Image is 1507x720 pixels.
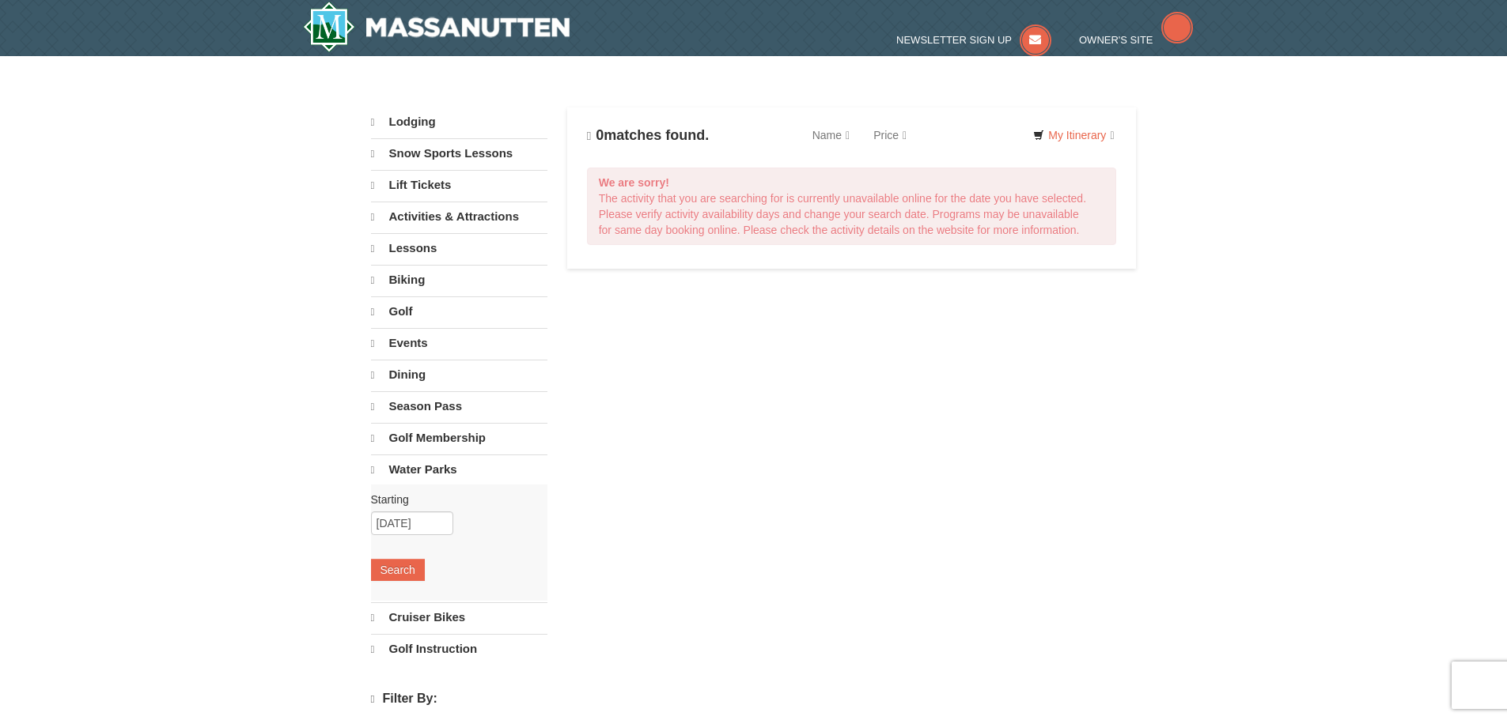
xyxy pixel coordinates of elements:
img: Massanutten Resort Logo [303,2,570,52]
a: Name [801,119,861,151]
a: Golf Membership [371,423,547,453]
label: Starting [371,492,536,507]
a: Events [371,328,547,358]
a: Price [861,119,918,151]
a: Dining [371,360,547,390]
a: Lessons [371,233,547,263]
a: My Itinerary [1023,123,1124,147]
a: Golf Instruction [371,634,547,664]
a: Season Pass [371,391,547,421]
a: Massanutten Resort [303,2,570,52]
a: Activities & Attractions [371,202,547,232]
a: Water Parks [371,454,547,484]
a: Newsletter Sign Up [896,34,1051,46]
a: Lodging [371,107,547,137]
button: Search [371,559,425,581]
a: Snow Sports Lessons [371,138,547,168]
h4: Filter By: [371,692,547,707]
a: Cruiser Bikes [371,602,547,632]
div: The activity that you are searching for is currently unavailable online for the date you have sel... [587,168,1117,245]
a: Lift Tickets [371,170,547,200]
strong: We are sorry! [599,176,669,189]
a: Biking [371,265,547,295]
a: Golf [371,296,547,326]
a: Owner's Site [1079,34,1193,46]
span: Newsletter Sign Up [896,34,1012,46]
span: Owner's Site [1079,34,1153,46]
